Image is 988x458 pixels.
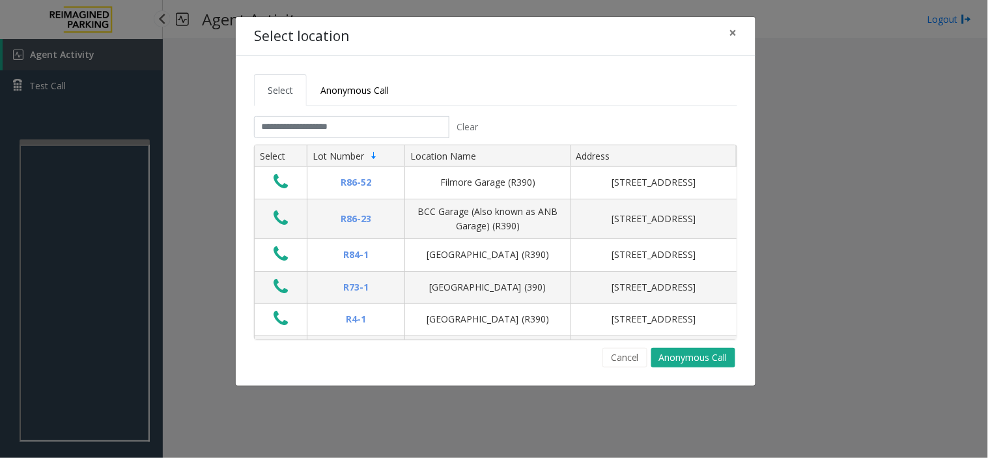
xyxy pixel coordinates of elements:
[579,312,729,326] div: [STREET_ADDRESS]
[413,205,563,234] div: BCC Garage (Also known as ANB Garage) (R390)
[413,280,563,294] div: [GEOGRAPHIC_DATA] (390)
[255,145,737,339] div: Data table
[268,84,293,96] span: Select
[410,150,476,162] span: Location Name
[255,145,307,167] th: Select
[413,248,563,262] div: [GEOGRAPHIC_DATA] (R390)
[413,175,563,190] div: Filmore Garage (R390)
[254,74,737,106] ul: Tabs
[579,248,729,262] div: [STREET_ADDRESS]
[449,116,486,138] button: Clear
[602,348,647,367] button: Cancel
[651,348,735,367] button: Anonymous Call
[313,150,364,162] span: Lot Number
[729,23,737,42] span: ×
[369,150,379,161] span: Sortable
[315,248,397,262] div: R84-1
[315,280,397,294] div: R73-1
[720,17,746,49] button: Close
[579,175,729,190] div: [STREET_ADDRESS]
[576,150,610,162] span: Address
[579,212,729,226] div: [STREET_ADDRESS]
[315,212,397,226] div: R86-23
[579,280,729,294] div: [STREET_ADDRESS]
[254,26,349,47] h4: Select location
[315,175,397,190] div: R86-52
[413,312,563,326] div: [GEOGRAPHIC_DATA] (R390)
[315,312,397,326] div: R4-1
[320,84,389,96] span: Anonymous Call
